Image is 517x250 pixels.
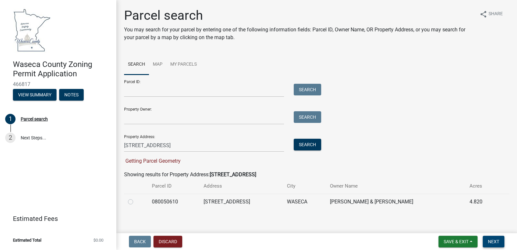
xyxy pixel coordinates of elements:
th: City [283,179,326,194]
p: You may search for your parcel by entering one of the following information fields: Parcel ID, Ow... [124,26,474,41]
span: Estimated Total [13,238,41,242]
button: Discard [153,236,182,247]
th: Parcel ID [148,179,200,194]
td: [STREET_ADDRESS] [200,194,283,210]
button: Search [294,111,321,123]
td: 080050610 [148,194,200,210]
button: Search [294,139,321,150]
div: Parcel search [21,117,48,121]
a: Search [124,54,149,75]
span: Share [489,10,503,18]
strong: [STREET_ADDRESS] [210,171,256,178]
wm-modal-confirm: Notes [59,92,84,98]
div: 1 [5,114,16,124]
th: Address [200,179,283,194]
wm-modal-confirm: Summary [13,92,57,98]
a: Estimated Fees [5,212,106,225]
h4: Waseca County Zoning Permit Application [13,60,111,79]
td: WASECA [283,194,326,210]
span: $0.00 [93,238,103,242]
span: 466817 [13,81,103,87]
span: Getting Parcel Geometry [124,158,181,164]
span: Save & Exit [444,239,469,244]
button: Save & Exit [438,236,478,247]
a: My Parcels [166,54,201,75]
td: 4.820 [466,194,497,210]
a: Map [149,54,166,75]
span: Back [134,239,146,244]
i: share [480,10,487,18]
th: Acres [466,179,497,194]
button: Next [483,236,504,247]
button: shareShare [474,8,508,20]
button: Notes [59,89,84,101]
h1: Parcel search [124,8,474,23]
th: Owner Name [326,179,466,194]
button: Search [294,84,321,95]
span: Next [488,239,499,244]
div: Showing results for Property Address: [124,171,509,179]
td: [PERSON_NAME] & [PERSON_NAME] [326,194,466,210]
button: Back [129,236,151,247]
div: 2 [5,133,16,143]
button: View Summary [13,89,57,101]
img: Waseca County, Minnesota [13,7,51,53]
